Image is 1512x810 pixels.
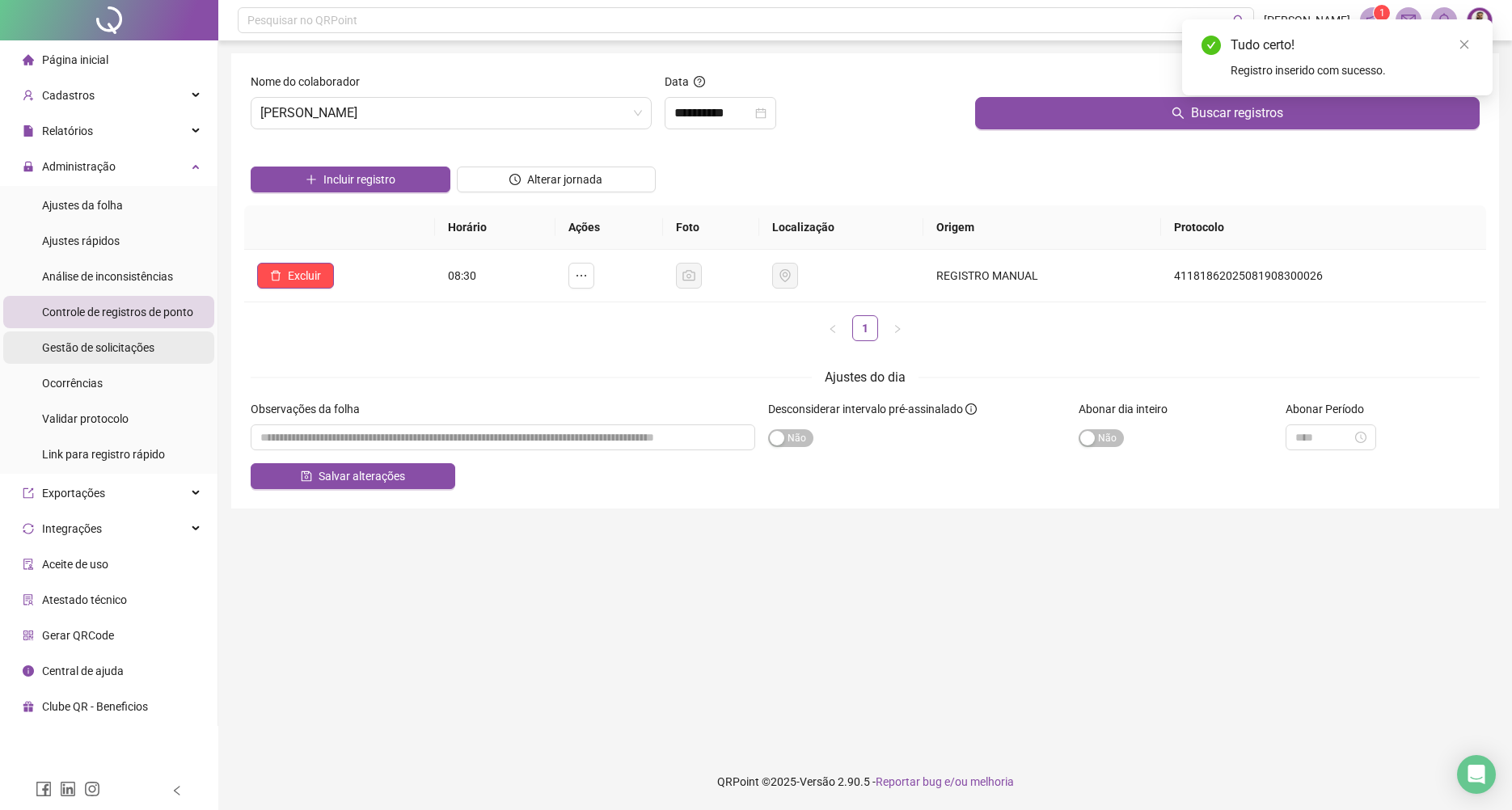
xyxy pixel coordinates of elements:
img: 52992 [1468,8,1492,32]
span: gift [23,701,34,712]
li: 1 [852,315,878,341]
span: Desconsiderar intervalo pré-assinalado [768,403,963,416]
button: left [820,315,846,341]
span: Aceite de uso [42,558,108,571]
span: info-circle [965,403,977,415]
span: Buscar registros [1191,103,1283,123]
th: Ações [555,205,662,250]
span: Ajustes do dia [825,369,906,385]
span: left [828,324,838,334]
span: qrcode [23,630,34,641]
span: sync [23,523,34,534]
span: Integrações [42,522,102,535]
span: notification [1366,13,1380,27]
span: Link para registro rápido [42,448,165,461]
span: Ajustes da folha [42,199,123,212]
button: Incluir registro [251,167,450,192]
th: Protocolo [1161,205,1486,250]
span: [PERSON_NAME] [1264,11,1350,29]
span: Análise de inconsistências [42,270,173,283]
th: Foto [663,205,759,250]
span: Gestão de solicitações [42,341,154,354]
span: search [1233,15,1245,27]
span: Relatórios [42,124,93,137]
span: clock-circle [509,174,521,185]
span: Central de ajuda [42,664,124,677]
span: Clube QR - Beneficios [42,700,148,713]
button: Alterar jornada [457,167,657,192]
div: Registro inserido com sucesso. [1231,61,1473,79]
button: Buscar registros [975,97,1480,129]
label: Abonar Período [1286,400,1375,418]
span: info-circle [23,665,34,677]
span: Exportações [42,487,105,500]
label: Observações da folha [251,400,370,418]
a: Close [1455,36,1473,53]
span: Ajustes rápidos [42,234,120,247]
a: Alterar jornada [457,175,657,188]
span: file [23,125,34,137]
span: search [1172,107,1185,120]
span: Versão [800,775,835,788]
span: close [1459,39,1470,50]
li: Página anterior [820,315,846,341]
span: 08:30 [448,269,476,282]
footer: QRPoint © 2025 - 2.90.5 - [218,753,1512,810]
span: question-circle [694,76,705,87]
span: ellipsis [575,269,588,282]
span: Reportar bug e/ou melhoria [876,775,1014,788]
span: mail [1401,13,1416,27]
button: Excluir [257,263,334,289]
span: Atestado técnico [42,593,127,606]
th: Localização [759,205,923,250]
span: Excluir [288,267,321,285]
span: Incluir registro [323,171,395,188]
span: instagram [84,781,100,797]
th: Horário [435,205,555,250]
div: Open Intercom Messenger [1457,755,1496,794]
button: right [885,315,910,341]
span: export [23,487,34,499]
span: plus [306,174,317,185]
span: 1 [1379,7,1385,19]
span: Gerar QRCode [42,629,114,642]
span: home [23,54,34,65]
span: left [171,785,183,796]
a: 1 [853,316,877,340]
span: lock [23,161,34,172]
span: check-circle [1202,36,1221,55]
span: Controle de registros de ponto [42,306,193,319]
span: save [301,470,312,482]
td: REGISTRO MANUAL [923,250,1161,302]
span: facebook [36,781,52,797]
div: Tudo certo! [1231,36,1473,55]
span: audit [23,559,34,570]
label: Abonar dia inteiro [1079,400,1178,418]
span: Cadastros [42,89,95,102]
span: Ocorrências [42,377,103,390]
span: Validar protocolo [42,412,129,425]
td: 41181862025081908300026 [1161,250,1486,302]
button: Salvar alterações [251,463,455,489]
span: solution [23,594,34,605]
label: Nome do colaborador [251,73,370,91]
th: Origem [923,205,1161,250]
li: Próxima página [885,315,910,341]
span: bell [1437,13,1451,27]
span: right [893,324,902,334]
span: delete [270,270,281,281]
span: JOAO GABRIEL DE LIMA SILVA [260,98,642,129]
span: user-add [23,90,34,101]
span: Alterar jornada [527,171,602,188]
span: Página inicial [42,53,108,66]
span: Data [665,75,689,88]
span: linkedin [60,781,76,797]
span: Salvar alterações [319,467,405,485]
sup: 1 [1374,5,1390,21]
span: Administração [42,160,116,173]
